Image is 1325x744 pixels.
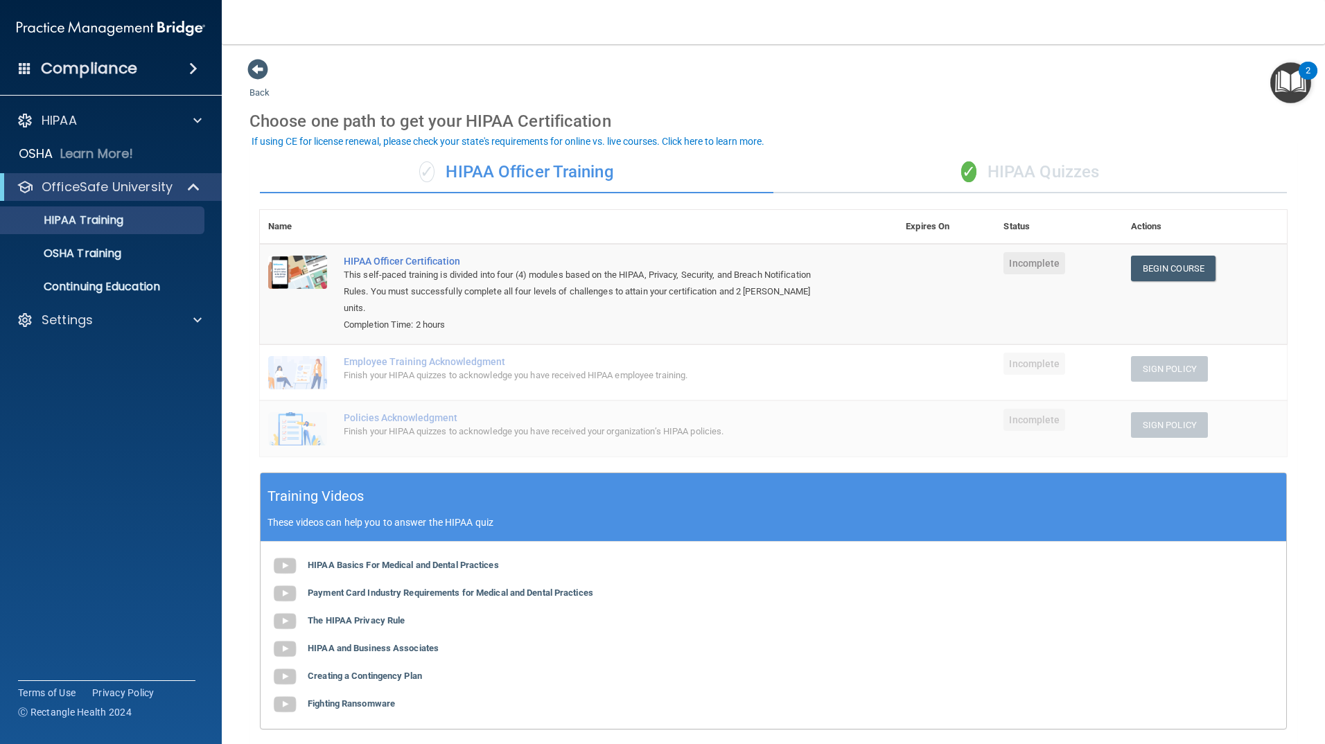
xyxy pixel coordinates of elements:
img: gray_youtube_icon.38fcd6cc.png [271,552,299,580]
img: gray_youtube_icon.38fcd6cc.png [271,635,299,663]
span: Incomplete [1003,252,1065,274]
button: Sign Policy [1131,412,1208,438]
p: OfficeSafe University [42,179,173,195]
div: HIPAA Officer Training [260,152,773,193]
p: HIPAA Training [9,213,123,227]
button: Sign Policy [1131,356,1208,382]
img: gray_youtube_icon.38fcd6cc.png [271,691,299,718]
p: Continuing Education [9,280,198,294]
div: Policies Acknowledgment [344,412,828,423]
b: Creating a Contingency Plan [308,671,422,681]
div: HIPAA Quizzes [773,152,1287,193]
button: If using CE for license renewal, please check your state's requirements for online vs. live cours... [249,134,766,148]
th: Status [995,210,1122,244]
span: Incomplete [1003,353,1065,375]
b: Payment Card Industry Requirements for Medical and Dental Practices [308,587,593,598]
div: Choose one path to get your HIPAA Certification [249,101,1297,141]
th: Name [260,210,335,244]
img: gray_youtube_icon.38fcd6cc.png [271,580,299,608]
p: OSHA [19,145,53,162]
th: Expires On [897,210,995,244]
th: Actions [1123,210,1287,244]
p: OSHA Training [9,247,121,260]
div: Finish your HIPAA quizzes to acknowledge you have received your organization’s HIPAA policies. [344,423,828,440]
div: Finish your HIPAA quizzes to acknowledge you have received HIPAA employee training. [344,367,828,384]
span: ✓ [419,161,435,182]
b: HIPAA and Business Associates [308,643,439,653]
button: Open Resource Center, 2 new notifications [1270,62,1311,103]
img: PMB logo [17,15,205,42]
a: Privacy Policy [92,686,155,700]
p: HIPAA [42,112,77,129]
a: OfficeSafe University [17,179,201,195]
div: This self-paced training is divided into four (4) modules based on the HIPAA, Privacy, Security, ... [344,267,828,317]
span: ✓ [961,161,976,182]
div: Employee Training Acknowledgment [344,356,828,367]
a: Settings [17,312,202,328]
a: HIPAA Officer Certification [344,256,828,267]
a: Begin Course [1131,256,1216,281]
span: Incomplete [1003,409,1065,431]
div: 2 [1306,71,1310,89]
div: Completion Time: 2 hours [344,317,828,333]
p: Settings [42,312,93,328]
span: Ⓒ Rectangle Health 2024 [18,705,132,719]
img: gray_youtube_icon.38fcd6cc.png [271,608,299,635]
b: HIPAA Basics For Medical and Dental Practices [308,560,499,570]
iframe: Drift Widget Chat Controller [1256,648,1308,701]
a: Back [249,71,270,98]
div: If using CE for license renewal, please check your state's requirements for online vs. live cours... [252,136,764,146]
h5: Training Videos [267,484,365,508]
b: The HIPAA Privacy Rule [308,615,405,626]
a: HIPAA [17,112,202,129]
p: Learn More! [60,145,134,162]
p: These videos can help you to answer the HIPAA quiz [267,517,1279,528]
b: Fighting Ransomware [308,698,395,709]
h4: Compliance [41,59,137,78]
img: gray_youtube_icon.38fcd6cc.png [271,663,299,691]
a: Terms of Use [18,686,76,700]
